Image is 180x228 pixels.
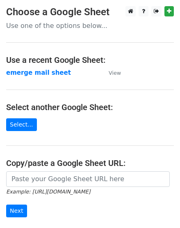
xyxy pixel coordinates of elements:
input: Next [6,205,27,217]
small: View [109,70,121,76]
small: Example: [URL][DOMAIN_NAME] [6,189,90,195]
h4: Select another Google Sheet: [6,102,174,112]
h4: Copy/paste a Google Sheet URL: [6,158,174,168]
input: Paste your Google Sheet URL here [6,171,170,187]
h3: Choose a Google Sheet [6,6,174,18]
a: View [100,69,121,76]
a: Select... [6,118,37,131]
a: emerge mail sheet [6,69,71,76]
h4: Use a recent Google Sheet: [6,55,174,65]
p: Use one of the options below... [6,21,174,30]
